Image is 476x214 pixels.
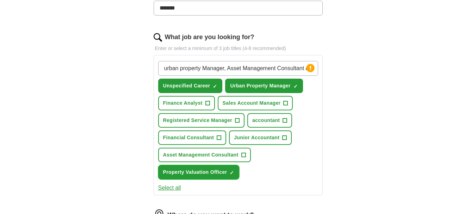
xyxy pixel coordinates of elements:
[158,184,181,192] button: Select all
[223,99,281,107] span: Sales Account Manager
[247,113,292,128] button: accountant
[252,117,280,124] span: accountant
[158,96,215,110] button: Finance Analyst
[234,134,279,141] span: Junior Accountant
[158,79,223,93] button: Unspecified Career✓
[158,130,227,145] button: Financial Consultant
[230,170,234,176] span: ✓
[213,84,217,89] span: ✓
[165,32,254,42] label: What job are you looking for?
[293,84,298,89] span: ✓
[158,61,318,76] input: Type a job title and press enter
[163,169,227,176] span: Property Valuation Officer
[163,82,210,90] span: Unspecified Career
[158,148,251,162] button: Asset Management Consultant
[218,96,293,110] button: Sales Account Manager
[163,99,203,107] span: Finance Analyst
[163,117,233,124] span: Registered Service Manager
[154,45,323,52] p: Enter or select a minimum of 3 job titles (4-8 recommended)
[163,151,239,159] span: Asset Management Consultant
[229,130,292,145] button: Junior Accountant
[163,134,214,141] span: Financial Consultant
[230,82,290,90] span: Urban Property Manager
[158,113,245,128] button: Registered Service Manager
[154,33,162,42] img: search.png
[158,165,240,179] button: Property Valuation Officer✓
[225,79,303,93] button: Urban Property Manager✓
